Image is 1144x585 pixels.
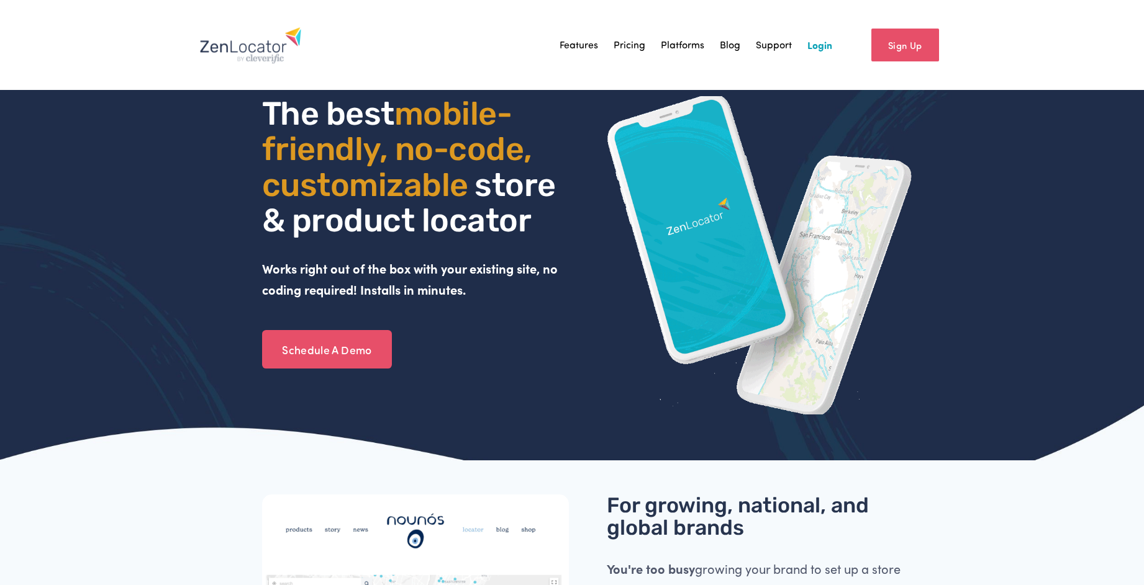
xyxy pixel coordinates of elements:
[262,260,561,298] strong: Works right out of the box with your existing site, no coding required! Installs in minutes.
[262,330,392,368] a: Schedule A Demo
[756,35,792,54] a: Support
[199,27,302,64] img: Zenlocator
[607,96,914,414] img: ZenLocator phone mockup gif
[262,94,539,203] span: mobile- friendly, no-code, customizable
[720,35,740,54] a: Blog
[807,35,832,54] a: Login
[871,29,939,61] a: Sign Up
[614,35,645,54] a: Pricing
[607,493,874,540] span: For growing, national, and global brands
[560,35,598,54] a: Features
[262,94,394,133] span: The best
[607,560,695,577] strong: You're too busy
[262,166,563,239] span: store & product locator
[661,35,704,54] a: Platforms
